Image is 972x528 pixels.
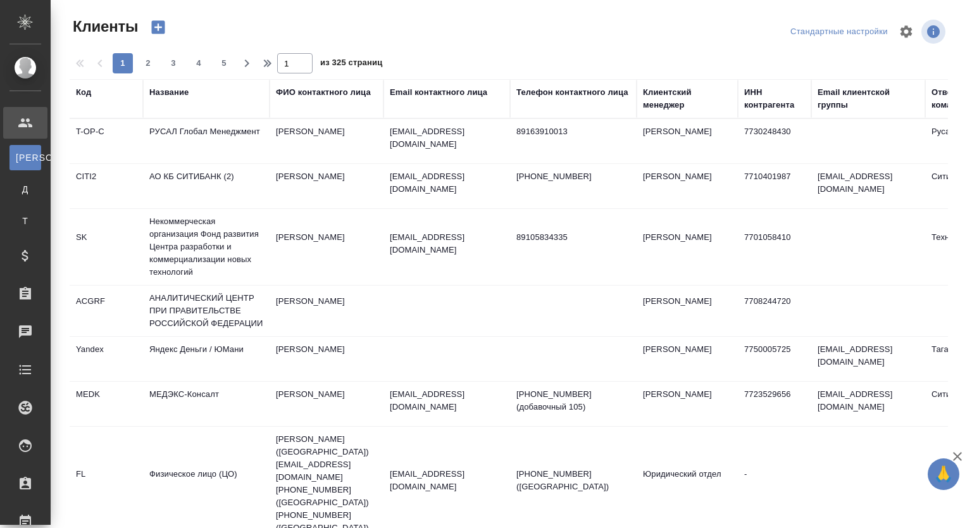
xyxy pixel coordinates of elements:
span: Д [16,183,35,196]
td: 7750005725 [738,337,811,381]
td: 7723529656 [738,382,811,426]
span: 3 [163,57,184,70]
div: Телефон контактного лица [516,86,628,99]
td: [EMAIL_ADDRESS][DOMAIN_NAME] [811,164,925,208]
div: Код [76,86,91,99]
a: Д [9,177,41,202]
div: ИНН контрагента [744,86,805,111]
span: Клиенты [70,16,138,37]
span: Т [16,215,35,227]
div: Email клиентской группы [818,86,919,111]
span: 2 [138,57,158,70]
p: [PHONE_NUMBER] [516,170,630,183]
td: [PERSON_NAME] [270,382,383,426]
td: [PERSON_NAME] [637,119,738,163]
div: Клиентский менеджер [643,86,732,111]
a: Т [9,208,41,234]
td: [PERSON_NAME] [637,289,738,333]
button: 4 [189,53,209,73]
span: Настроить таблицу [891,16,921,47]
td: Некоммерческая организация Фонд развития Центра разработки и коммерциализации новых технологий [143,209,270,285]
td: 7710401987 [738,164,811,208]
p: [EMAIL_ADDRESS][DOMAIN_NAME] [390,170,504,196]
td: [PERSON_NAME] [637,164,738,208]
p: 89163910013 [516,125,630,138]
button: 2 [138,53,158,73]
span: Посмотреть информацию [921,20,948,44]
td: [EMAIL_ADDRESS][DOMAIN_NAME] [811,337,925,381]
td: 7730248430 [738,119,811,163]
td: [PERSON_NAME] [637,225,738,269]
span: из 325 страниц [320,55,382,73]
td: Юридический отдел [637,462,738,506]
td: [PERSON_NAME] [270,225,383,269]
span: 🙏 [933,461,954,487]
td: - [738,462,811,506]
td: РУСАЛ Глобал Менеджмент [143,119,270,163]
td: АО КБ СИТИБАНК (2) [143,164,270,208]
td: [EMAIL_ADDRESS][DOMAIN_NAME] [811,382,925,426]
td: FL [70,462,143,506]
p: [PHONE_NUMBER] (добавочный 105) [516,388,630,413]
div: ФИО контактного лица [276,86,371,99]
td: CITI2 [70,164,143,208]
button: 🙏 [928,458,959,490]
td: Яндекс Деньги / ЮМани [143,337,270,381]
span: 5 [214,57,234,70]
td: Физическое лицо (ЦО) [143,462,270,506]
p: 89105834335 [516,231,630,244]
span: 4 [189,57,209,70]
div: Email контактного лица [390,86,487,99]
p: [EMAIL_ADDRESS][DOMAIN_NAME] [390,125,504,151]
td: [PERSON_NAME] [270,289,383,333]
td: 7701058410 [738,225,811,269]
button: Создать [143,16,173,38]
td: 7708244720 [738,289,811,333]
p: [EMAIL_ADDRESS][DOMAIN_NAME] [390,468,504,493]
td: T-OP-C [70,119,143,163]
td: [PERSON_NAME] [270,119,383,163]
td: SK [70,225,143,269]
td: [PERSON_NAME] [270,337,383,381]
span: [PERSON_NAME] [16,151,35,164]
p: [EMAIL_ADDRESS][DOMAIN_NAME] [390,231,504,256]
td: [PERSON_NAME] [270,164,383,208]
td: Yandex [70,337,143,381]
td: [PERSON_NAME] [637,337,738,381]
button: 5 [214,53,234,73]
p: [PHONE_NUMBER] ([GEOGRAPHIC_DATA]) [516,468,630,493]
button: 3 [163,53,184,73]
p: [EMAIL_ADDRESS][DOMAIN_NAME] [390,388,504,413]
td: МЕДЭКС-Консалт [143,382,270,426]
td: ACGRF [70,289,143,333]
td: АНАЛИТИЧЕСКИЙ ЦЕНТР ПРИ ПРАВИТЕЛЬСТВЕ РОССИЙСКОЙ ФЕДЕРАЦИИ [143,286,270,336]
div: Название [149,86,189,99]
div: split button [787,22,891,42]
td: [PERSON_NAME] [637,382,738,426]
a: [PERSON_NAME] [9,145,41,170]
td: MEDK [70,382,143,426]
